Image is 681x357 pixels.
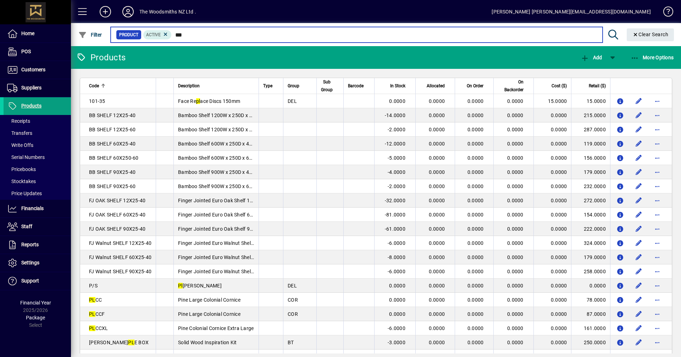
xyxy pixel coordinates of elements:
[533,108,571,122] td: 0.0000
[196,98,200,104] em: pl
[288,311,298,317] span: COR
[26,315,45,320] span: Package
[390,82,405,90] span: In Stock
[321,78,333,94] span: Sub Group
[429,297,445,303] span: 0.0000
[467,283,484,289] span: 0.0000
[429,127,445,132] span: 0.0000
[571,137,610,151] td: 119.0000
[467,226,484,232] span: 0.0000
[652,337,663,348] button: More options
[21,49,31,54] span: POS
[178,311,240,317] span: Pine Large Colonial Cornice
[533,137,571,151] td: 0.0000
[7,142,33,148] span: Write Offs
[385,112,405,118] span: -14.0000
[571,151,610,165] td: 156.0000
[467,325,484,331] span: 0.0000
[429,340,445,345] span: 0.0000
[4,175,71,187] a: Stocktakes
[467,112,484,118] span: 0.0000
[459,82,490,90] div: On Order
[533,307,571,321] td: 0.0000
[389,283,405,289] span: 0.0000
[633,266,644,277] button: Edit
[288,283,297,289] span: DEL
[89,297,102,303] span: CC
[178,283,222,289] span: [PERSON_NAME]
[4,187,71,199] a: Price Updates
[89,155,139,161] span: BB SHELF 60X250-60
[581,55,602,60] span: Add
[89,226,145,232] span: FJ OAK SHELF 90X25-40
[579,51,604,64] button: Add
[507,98,524,104] span: 0.0000
[20,300,51,306] span: Financial Year
[178,198,373,203] span: Finger Jointed Euro Oak Shelf 1200W x 250D x 40mmT, Includes Stri ox, Polish Finish
[7,118,30,124] span: Receipts
[429,112,445,118] span: 0.0000
[89,283,98,289] span: P/S
[507,311,524,317] span: 0.0000
[467,212,484,218] span: 0.0000
[89,212,145,218] span: FJ OAK SHELF 60X25-40
[429,212,445,218] span: 0.0000
[77,28,104,41] button: Filter
[388,240,405,246] span: -6.0000
[146,32,161,37] span: Active
[429,198,445,203] span: 0.0000
[388,325,405,331] span: -6.0000
[652,124,663,135] button: More options
[507,283,524,289] span: 0.0000
[633,337,644,348] button: Edit
[467,269,484,274] span: 0.0000
[4,151,71,163] a: Serial Numbers
[658,1,672,24] a: Knowledge Base
[507,325,524,331] span: 0.0000
[4,61,71,79] a: Customers
[533,151,571,165] td: 0.0000
[89,269,151,274] span: FJ Walnut SHELF 90X25-40
[633,294,644,306] button: Edit
[429,269,445,274] span: 0.0000
[633,95,644,107] button: Edit
[507,127,524,132] span: 0.0000
[467,98,484,104] span: 0.0000
[89,112,135,118] span: BB SHELF 12X25-40
[429,283,445,289] span: 0.0000
[467,183,484,189] span: 0.0000
[533,193,571,208] td: 0.0000
[467,340,484,345] span: 0.0000
[571,279,610,293] td: 0.0000
[467,254,484,260] span: 0.0000
[4,163,71,175] a: Pricebooks
[467,169,484,175] span: 0.0000
[429,98,445,104] span: 0.0000
[632,32,669,37] span: Clear Search
[78,32,102,38] span: Filter
[533,321,571,335] td: 0.0000
[178,112,337,118] span: Bamboo Shelf 1200W x 250D x 40mmT, Includes Stri ox, Polish Finish
[178,183,334,189] span: Bamboo Shelf 900W x 250D x 60mmT, Includes Stri ox, Polish Finish
[178,212,370,218] span: Finger Jointed Euro Oak Shelf 600W x 250D x 40mmT, Includes Stri ox, Polish Finish
[552,82,567,90] span: Cost ($)
[571,165,610,179] td: 179.0000
[178,340,237,345] span: Solid Wood Inspiration Kit
[571,122,610,137] td: 287.0000
[571,179,610,193] td: 232.0000
[89,198,145,203] span: FJ OAK SHELF 12X25-40
[633,181,644,192] button: Edit
[89,240,151,246] span: FJ Walnut SHELF 12X25-40
[652,166,663,178] button: More options
[467,311,484,317] span: 0.0000
[467,82,483,90] span: On Order
[21,103,41,109] span: Products
[89,340,149,345] span: [PERSON_NAME] E BOX
[288,297,298,303] span: COR
[429,183,445,189] span: 0.0000
[533,293,571,307] td: 0.0000
[4,115,71,127] a: Receipts
[128,340,134,345] em: PL
[263,82,279,90] div: Type
[89,325,108,331] span: CCXL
